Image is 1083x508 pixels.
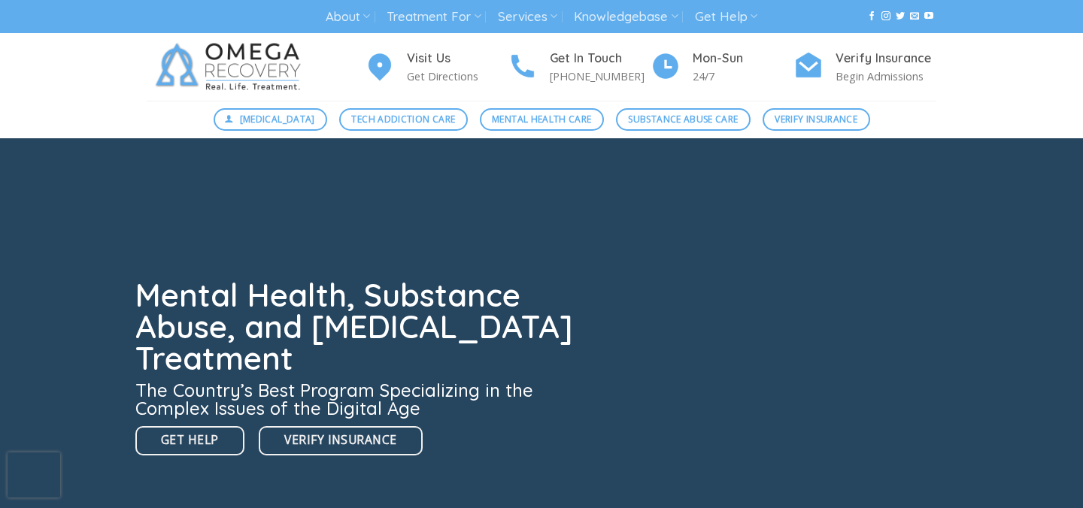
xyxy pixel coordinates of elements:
span: Get Help [161,431,219,449]
a: Verify Insurance [259,426,422,455]
a: Tech Addiction Care [339,108,468,131]
a: Knowledgebase [574,3,678,31]
a: Verify Insurance [763,108,870,131]
h1: Mental Health, Substance Abuse, and [MEDICAL_DATA] Treatment [135,280,582,374]
span: Verify Insurance [284,431,396,449]
a: Follow on Facebook [867,11,876,22]
p: [PHONE_NUMBER] [550,68,651,85]
h4: Verify Insurance [836,49,936,68]
a: Treatment For [387,3,481,31]
a: [MEDICAL_DATA] [214,108,328,131]
span: [MEDICAL_DATA] [240,112,315,126]
h4: Visit Us [407,49,508,68]
a: Follow on Instagram [881,11,890,22]
span: Tech Addiction Care [351,112,455,126]
p: 24/7 [693,68,793,85]
h3: The Country’s Best Program Specializing in the Complex Issues of the Digital Age [135,381,582,417]
a: About [326,3,370,31]
a: Get In Touch [PHONE_NUMBER] [508,49,651,86]
a: Get Help [695,3,757,31]
a: Follow on YouTube [924,11,933,22]
p: Begin Admissions [836,68,936,85]
img: Omega Recovery [147,33,316,101]
a: Substance Abuse Care [616,108,751,131]
a: Send us an email [910,11,919,22]
a: Visit Us Get Directions [365,49,508,86]
iframe: reCAPTCHA [8,452,60,497]
h4: Get In Touch [550,49,651,68]
a: Services [498,3,557,31]
a: Verify Insurance Begin Admissions [793,49,936,86]
span: Verify Insurance [775,112,857,126]
span: Mental Health Care [492,112,591,126]
p: Get Directions [407,68,508,85]
a: Get Help [135,426,244,455]
a: Follow on Twitter [896,11,905,22]
h4: Mon-Sun [693,49,793,68]
span: Substance Abuse Care [628,112,738,126]
a: Mental Health Care [480,108,604,131]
